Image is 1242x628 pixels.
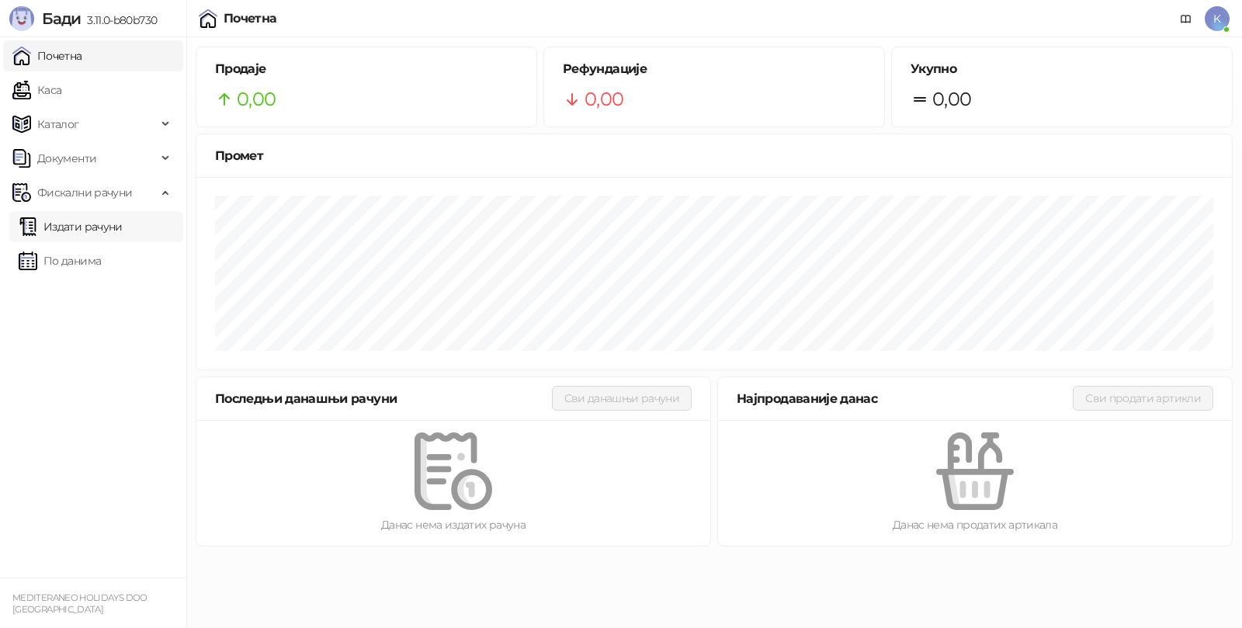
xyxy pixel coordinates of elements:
span: Каталог [37,109,79,140]
a: Каса [12,75,61,106]
a: Почетна [12,40,82,71]
span: Документи [37,143,96,174]
img: Logo [9,6,34,31]
div: Најпродаваније данас [737,389,1073,408]
button: Сви данашњи рачуни [552,386,692,411]
h5: Укупно [911,60,1213,78]
span: 3.11.0-b80b730 [81,13,157,27]
span: 0,00 [237,85,276,114]
div: Промет [215,146,1213,165]
a: Издати рачуни [19,211,123,242]
button: Сви продати артикли [1073,386,1213,411]
span: K [1205,6,1230,31]
a: По данима [19,245,101,276]
h5: Рефундације [563,60,866,78]
a: Документација [1174,6,1199,31]
div: Данас нема продатих артикала [743,516,1207,533]
div: Почетна [224,12,277,25]
small: MEDITERANEO HOLIDAYS DOO [GEOGRAPHIC_DATA] [12,592,147,615]
span: Фискални рачуни [37,177,132,208]
span: Бади [42,9,81,28]
span: 0,00 [932,85,971,114]
div: Последњи данашњи рачуни [215,389,552,408]
h5: Продаје [215,60,518,78]
div: Данас нема издатих рачуна [221,516,685,533]
span: 0,00 [585,85,623,114]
